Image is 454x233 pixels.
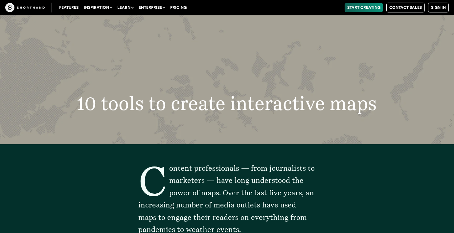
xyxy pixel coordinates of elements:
[81,3,115,12] button: Inspiration
[115,3,136,12] button: Learn
[57,94,397,113] h1: 10 tools to create interactive maps
[57,3,81,12] a: Features
[136,3,168,12] button: Enterprise
[5,3,45,12] img: The Craft
[168,3,189,12] a: Pricing
[345,3,383,12] a: Start Creating
[428,3,449,12] a: Sign in
[386,3,425,12] a: Contact Sales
